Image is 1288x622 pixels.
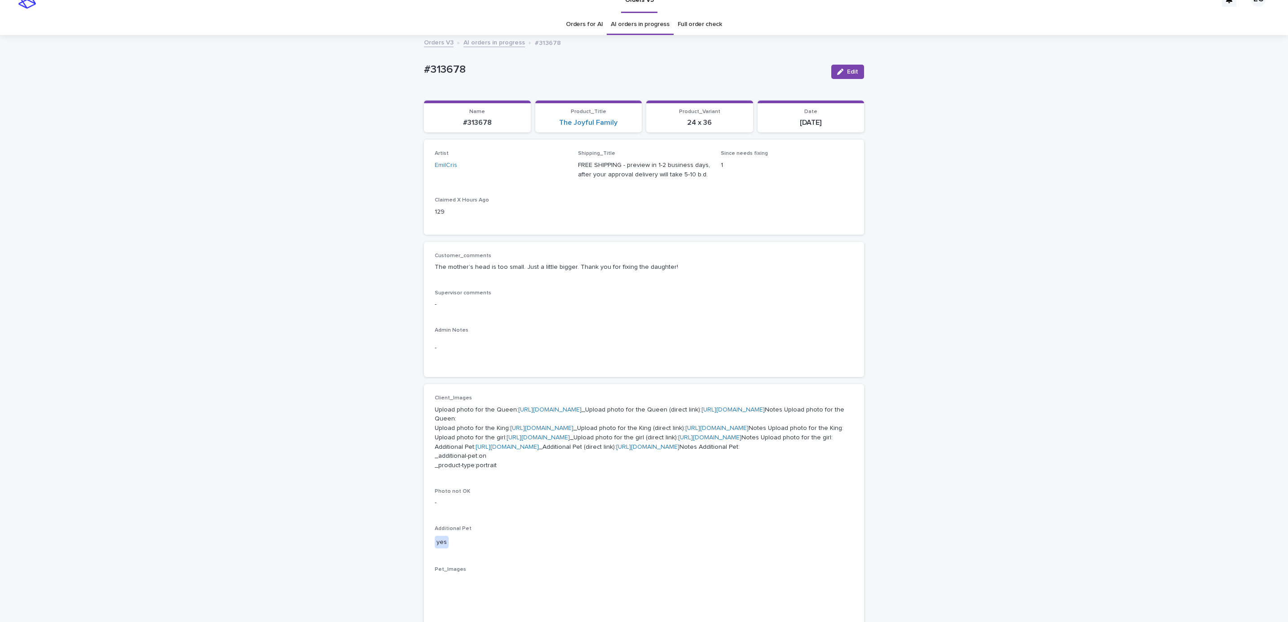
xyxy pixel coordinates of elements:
[804,109,817,114] span: Date
[578,151,615,156] span: Shipping_Title
[435,489,470,494] span: Photo not OK
[463,37,525,47] a: AI orders in progress
[510,425,573,431] a: [URL][DOMAIN_NAME]
[435,536,449,549] div: yes
[679,109,720,114] span: Product_Variant
[763,118,859,127] p: [DATE]
[578,161,710,180] p: FREE SHIPPING - preview in 1-2 business days, after your approval delivery will take 5-10 b.d.
[721,151,768,156] span: Since needs fixing
[616,444,679,450] a: [URL][DOMAIN_NAME]
[518,407,582,413] a: [URL][DOMAIN_NAME]
[507,434,570,441] a: [URL][DOMAIN_NAME]
[435,290,491,296] span: Supervisor comments
[435,207,567,217] p: 129
[435,197,489,203] span: Claimed X Hours Ago
[435,343,853,353] p: -
[566,14,603,35] a: Orders for AI
[678,14,722,35] a: Full order check
[847,69,858,75] span: Edit
[701,407,765,413] a: [URL][DOMAIN_NAME]
[831,65,864,79] button: Edit
[435,395,472,401] span: Client_Images
[435,263,853,272] p: The mother’s head is too small. Just a little bigger. Thank you for fixing the daughter!
[435,498,853,508] p: -
[652,118,748,127] p: 24 x 36
[559,118,618,127] a: The Joyful Family
[435,526,472,531] span: Additional Pet
[424,63,824,76] p: #313678
[435,328,468,333] span: Admin Notes
[429,118,525,127] p: #313678
[685,425,749,431] a: [URL][DOMAIN_NAME]
[424,37,454,47] a: Orders V3
[435,253,491,258] span: Customer_comments
[435,405,853,471] p: Upload photo for the Queen: _Upload photo for the Queen (direct link): Notes Upload photo for the...
[476,444,539,450] a: [URL][DOMAIN_NAME]
[435,300,853,309] p: -
[721,161,853,170] p: 1
[535,37,561,47] p: #313678
[435,567,466,572] span: Pet_Images
[435,151,449,156] span: Artist
[435,161,457,170] a: EmilCris
[571,109,606,114] span: Product_Title
[678,434,741,441] a: [URL][DOMAIN_NAME]
[611,14,670,35] a: AI orders in progress
[469,109,485,114] span: Name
